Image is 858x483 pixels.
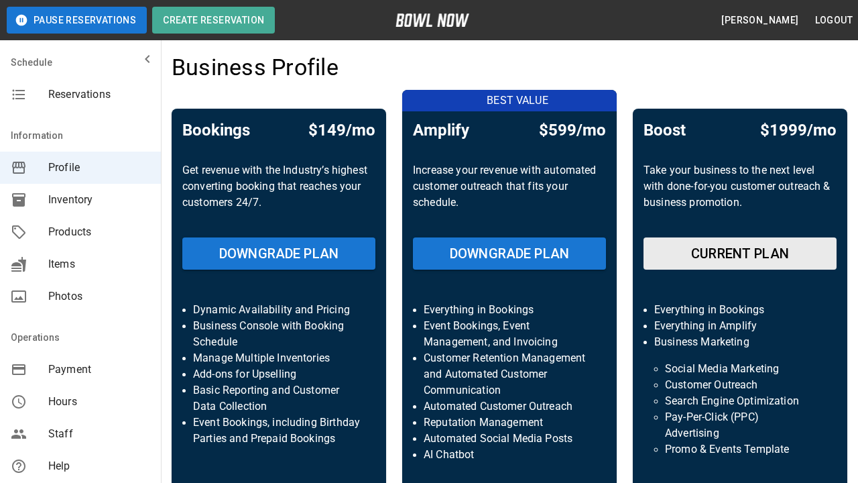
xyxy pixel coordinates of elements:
button: [PERSON_NAME] [716,8,804,33]
p: Search Engine Optimization [665,393,815,409]
span: Photos [48,288,150,305]
p: Automated Customer Outreach [424,398,595,415]
p: Everything in Bookings [654,302,826,318]
button: DOWNGRADE PLAN [413,237,606,270]
button: Logout [810,8,858,33]
span: Staff [48,426,150,442]
h5: Amplify [413,119,469,141]
p: Add-ons for Upselling [193,366,365,382]
p: Business Console with Booking Schedule [193,318,365,350]
p: Customer Retention Management and Automated Customer Communication [424,350,595,398]
p: Event Bookings, Event Management, and Invoicing [424,318,595,350]
h4: Business Profile [172,54,339,82]
p: Business Marketing [654,334,826,350]
p: Reputation Management [424,415,595,431]
p: Automated Social Media Posts [424,431,595,447]
p: Event Bookings, including Birthday Parties and Prepaid Bookings [193,415,365,447]
span: Reservations [48,87,150,103]
p: Take your business to the next level with done-for-you customer outreach & business promotion. [643,162,837,227]
h5: $1999/mo [760,119,837,141]
span: Payment [48,362,150,378]
h5: Bookings [182,119,250,141]
button: Create Reservation [152,7,275,34]
h5: $599/mo [539,119,606,141]
h6: DOWNGRADE PLAN [219,243,339,264]
h5: Boost [643,119,686,141]
p: Customer Outreach [665,377,815,393]
span: Items [48,256,150,272]
p: Social Media Marketing [665,361,815,377]
span: Inventory [48,192,150,208]
h6: DOWNGRADE PLAN [450,243,569,264]
p: Everything in Amplify [654,318,826,334]
button: Pause Reservations [7,7,147,34]
img: logo [395,13,469,27]
p: BEST VALUE [410,93,625,109]
p: Get revenue with the Industry’s highest converting booking that reaches your customers 24/7. [182,162,375,227]
p: Manage Multiple Inventories [193,350,365,366]
h5: $149/mo [308,119,375,141]
span: Help [48,458,150,474]
span: Profile [48,160,150,176]
button: DOWNGRADE PLAN [182,237,375,270]
p: Increase your revenue with automated customer outreach that fits your schedule. [413,162,606,227]
p: Dynamic Availability and Pricing [193,302,365,318]
p: Everything in Bookings [424,302,595,318]
span: Hours [48,394,150,410]
p: Pay-Per-Click (PPC) Advertising [665,409,815,441]
p: Promo & Events Template [665,441,815,458]
span: Products [48,224,150,240]
p: AI Chatbot [424,447,595,463]
p: Basic Reporting and Customer Data Collection [193,382,365,415]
